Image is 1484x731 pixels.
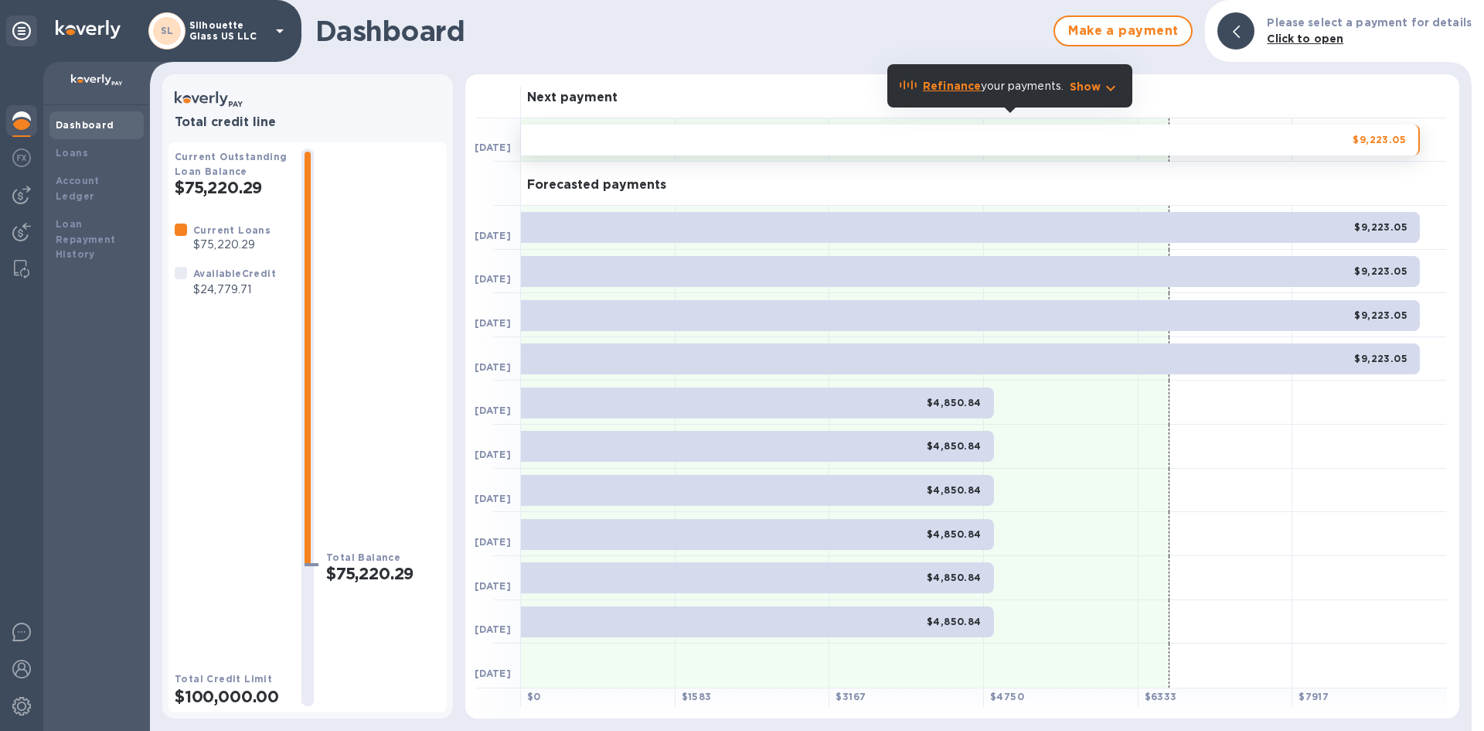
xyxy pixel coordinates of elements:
[475,142,511,153] b: [DATE]
[56,175,100,202] b: Account Ledger
[682,691,712,702] b: $ 1583
[475,623,511,635] b: [DATE]
[475,317,511,329] b: [DATE]
[12,149,31,167] img: Foreign exchange
[927,528,982,540] b: $4,850.84
[527,91,618,105] h3: Next payment
[1145,691,1177,702] b: $ 6333
[1053,15,1193,46] button: Make a payment
[175,687,289,706] h2: $100,000.00
[475,361,511,373] b: [DATE]
[475,493,511,504] b: [DATE]
[927,572,982,583] b: $4,850.84
[527,691,541,702] b: $ 0
[56,119,114,131] b: Dashboard
[1070,79,1101,94] p: Show
[193,282,276,298] p: $24,779.71
[1267,16,1472,29] b: Please select a payment for details
[6,15,37,46] div: Unpin categories
[189,20,267,42] p: Silhouette Glass US LLC
[836,691,866,702] b: $ 3167
[56,20,121,39] img: Logo
[927,484,982,496] b: $4,850.84
[475,580,511,592] b: [DATE]
[1353,134,1406,145] b: $9,223.05
[927,440,982,452] b: $4,850.84
[475,536,511,548] b: [DATE]
[927,616,982,627] b: $4,850.84
[56,147,88,159] b: Loans
[475,668,511,679] b: [DATE]
[475,273,511,285] b: [DATE]
[175,151,288,177] b: Current Outstanding Loan Balance
[1354,353,1407,364] b: $9,223.05
[475,449,511,460] b: [DATE]
[1298,691,1329,702] b: $ 7917
[175,178,289,197] h2: $75,220.29
[326,564,441,583] h2: $75,220.29
[193,237,271,253] p: $75,220.29
[56,218,116,261] b: Loan Repayment History
[1354,265,1407,277] b: $9,223.05
[990,691,1024,702] b: $ 4750
[923,78,1064,94] p: your payments.
[1067,22,1179,40] span: Make a payment
[326,552,400,563] b: Total Balance
[527,178,666,193] h3: Forecasted payments
[193,268,276,279] b: Available Credit
[315,15,1046,47] h1: Dashboard
[175,673,272,685] b: Total Credit Limit
[927,397,982,408] b: $4,850.84
[475,405,511,416] b: [DATE]
[1267,32,1343,45] b: Click to open
[1354,221,1407,233] b: $9,223.05
[475,230,511,241] b: [DATE]
[161,25,174,36] b: SL
[175,115,441,130] h3: Total credit line
[923,80,981,92] b: Refinance
[193,224,271,236] b: Current Loans
[1354,309,1407,321] b: $9,223.05
[1070,79,1120,94] button: Show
